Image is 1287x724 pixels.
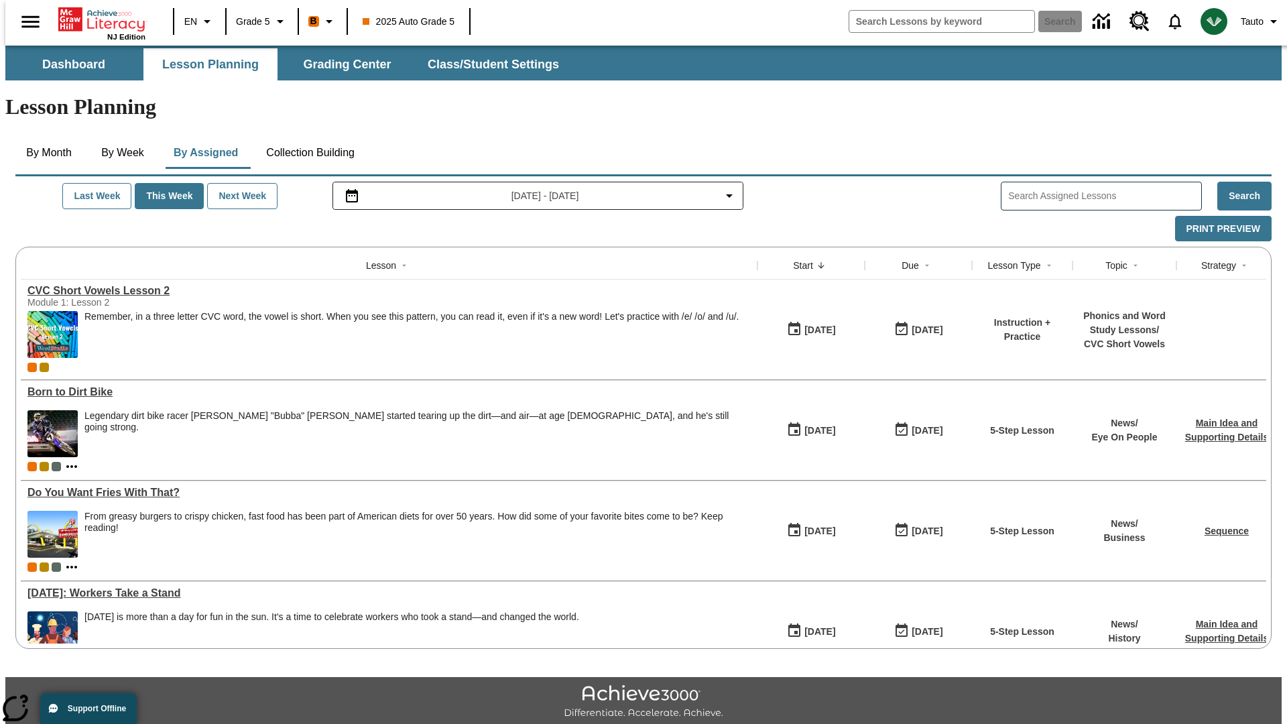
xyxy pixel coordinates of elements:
[1108,617,1140,631] p: News /
[396,257,412,274] button: Sort
[363,15,455,29] span: 2025 Auto Grade 5
[231,9,294,34] button: Grade: Grade 5, Select a grade
[236,15,270,29] span: Grade 5
[310,13,317,29] span: B
[1085,3,1121,40] a: Data Center
[27,487,751,499] div: Do You Want Fries With That?
[804,523,835,540] div: [DATE]
[303,9,343,34] button: Boost Class color is orange. Change class color
[52,462,61,471] div: OL 2025 Auto Grade 6
[84,311,739,322] p: Remember, in a three letter CVC word, the vowel is short. When you see this pattern, you can read...
[1008,186,1201,206] input: Search Assigned Lessons
[27,386,751,398] a: Born to Dirt Bike, Lessons
[27,462,37,471] div: Current Class
[27,297,229,308] div: Module 1: Lesson 2
[27,511,78,558] img: One of the first McDonald's stores, with the iconic red sign and golden arches.
[64,459,80,475] button: Show more classes
[1201,259,1236,272] div: Strategy
[84,511,751,534] div: From greasy burgers to crispy chicken, fast food has been part of American diets for over 50 year...
[1127,257,1144,274] button: Sort
[68,704,126,713] span: Support Offline
[782,619,840,644] button: 09/18/25: First time the lesson was available
[84,611,579,658] div: Labor Day is more than a day for fun in the sun. It's a time to celebrate workers who took a stan...
[1158,4,1192,39] a: Notifications
[849,11,1034,32] input: search field
[84,410,751,433] div: Legendary dirt bike racer [PERSON_NAME] "Bubba" [PERSON_NAME] started tearing up the dirt—and air...
[1175,216,1272,242] button: Print Preview
[40,693,137,724] button: Support Offline
[1235,9,1287,34] button: Profile/Settings
[7,48,141,80] button: Dashboard
[27,311,78,358] img: CVC Short Vowels Lesson 2.
[89,137,156,169] button: By Week
[1217,182,1272,210] button: Search
[339,188,738,204] button: Select the date range menu item
[163,137,249,169] button: By Assigned
[912,322,942,339] div: [DATE]
[1201,8,1227,35] img: avatar image
[27,562,37,572] span: Current Class
[58,5,145,41] div: Home
[40,462,49,471] div: New 2025 class
[107,33,145,41] span: NJ Edition
[793,259,813,272] div: Start
[11,2,50,42] button: Open side menu
[1079,309,1170,337] p: Phonics and Word Study Lessons /
[207,183,278,209] button: Next Week
[27,285,751,297] div: CVC Short Vowels Lesson 2
[27,587,751,599] a: Labor Day: Workers Take a Stand, Lessons
[890,619,947,644] button: 09/18/25: Last day the lesson can be accessed
[15,137,82,169] button: By Month
[84,410,751,457] div: Legendary dirt bike racer James "Bubba" Stewart started tearing up the dirt—and air—at age 4, and...
[813,257,829,274] button: Sort
[84,511,751,558] span: From greasy burgers to crispy chicken, fast food has been part of American diets for over 50 year...
[1241,15,1264,29] span: Tauto
[178,9,221,34] button: Language: EN, Select a language
[890,317,947,343] button: 09/19/25: Last day the lesson can be accessed
[990,424,1054,438] p: 5-Step Lesson
[990,524,1054,538] p: 5-Step Lesson
[62,183,131,209] button: Last Week
[1185,418,1268,442] a: Main Idea and Supporting Details
[27,611,78,658] img: A banner with a blue background shows an illustrated row of diverse men and women dressed in clot...
[417,48,570,80] button: Class/Student Settings
[912,422,942,439] div: [DATE]
[1091,416,1157,430] p: News /
[27,285,751,297] a: CVC Short Vowels Lesson 2, Lessons
[511,189,579,203] span: [DATE] - [DATE]
[64,559,80,575] button: Show more classes
[366,259,396,272] div: Lesson
[27,410,78,457] img: Motocross racer James Stewart flies through the air on his dirt bike.
[1121,3,1158,40] a: Resource Center, Will open in new tab
[987,259,1040,272] div: Lesson Type
[52,562,61,572] div: OL 2025 Auto Grade 6
[27,363,37,372] div: Current Class
[1236,257,1252,274] button: Sort
[5,48,571,80] div: SubNavbar
[1108,631,1140,646] p: History
[912,623,942,640] div: [DATE]
[184,15,197,29] span: EN
[912,523,942,540] div: [DATE]
[919,257,935,274] button: Sort
[782,518,840,544] button: 09/18/25: First time the lesson was available
[135,183,204,209] button: This Week
[1041,257,1057,274] button: Sort
[1205,526,1249,536] a: Sequence
[890,418,947,443] button: 09/18/25: Last day the lesson can be accessed
[782,418,840,443] button: 09/18/25: First time the lesson was available
[1185,619,1268,644] a: Main Idea and Supporting Details
[40,562,49,572] div: New 2025 class
[58,6,145,33] a: Home
[40,363,49,372] span: New 2025 class
[27,386,751,398] div: Born to Dirt Bike
[5,46,1282,80] div: SubNavbar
